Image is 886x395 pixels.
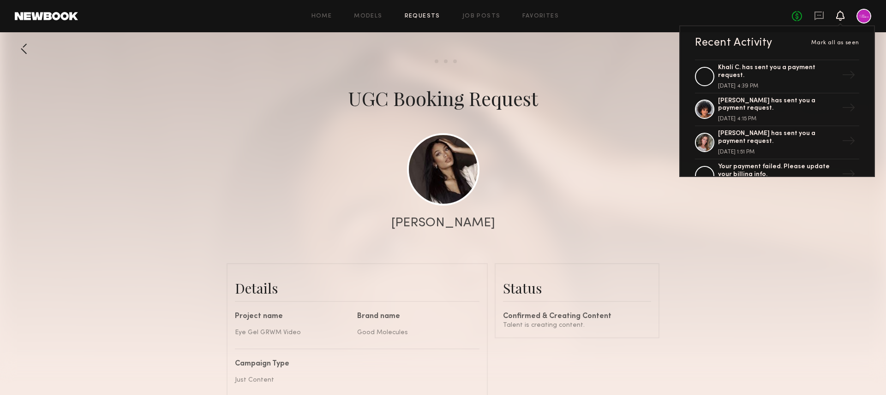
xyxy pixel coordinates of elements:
[348,85,538,111] div: UGC Booking Request
[405,13,440,19] a: Requests
[235,313,350,320] div: Project name
[462,13,501,19] a: Job Posts
[354,13,382,19] a: Models
[718,83,838,89] div: [DATE] 4:39 PM
[695,37,772,48] div: Recent Activity
[838,97,859,121] div: →
[503,313,651,320] div: Confirmed & Creating Content
[695,94,859,127] a: [PERSON_NAME] has sent you a payment request.[DATE] 4:15 PM→
[357,313,473,320] div: Brand name
[695,59,859,94] a: Khalí C. has sent you a payment request.[DATE] 4:39 PM→
[357,328,473,337] div: Good Molecules
[235,279,479,297] div: Details
[235,375,473,385] div: Just Content
[718,130,838,146] div: [PERSON_NAME] has sent you a payment request.
[695,126,859,159] a: [PERSON_NAME] has sent you a payment request.[DATE] 1:51 PM→
[391,217,495,230] div: [PERSON_NAME]
[718,116,838,122] div: [DATE] 4:15 PM
[235,360,473,368] div: Campaign Type
[718,97,838,113] div: [PERSON_NAME] has sent you a payment request.
[695,159,859,193] a: Your payment failed. Please update your billing info.→
[235,328,350,337] div: Eye Gel GRWM Video
[718,163,838,179] div: Your payment failed. Please update your billing info.
[838,65,859,88] div: →
[718,64,838,80] div: Khalí C. has sent you a payment request.
[522,13,559,19] a: Favorites
[838,130,859,154] div: →
[311,13,332,19] a: Home
[811,40,859,46] span: Mark all as seen
[503,320,651,330] div: Talent is creating content.
[718,149,838,155] div: [DATE] 1:51 PM
[503,279,651,297] div: Status
[838,164,859,188] div: →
